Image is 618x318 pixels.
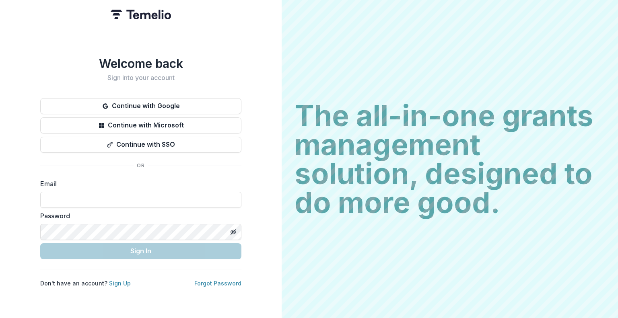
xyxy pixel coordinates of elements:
a: Forgot Password [194,280,241,287]
button: Continue with Google [40,98,241,114]
label: Password [40,211,237,221]
button: Sign In [40,243,241,259]
h1: Welcome back [40,56,241,71]
label: Email [40,179,237,189]
button: Continue with SSO [40,137,241,153]
button: Toggle password visibility [227,226,240,238]
p: Don't have an account? [40,279,131,287]
a: Sign Up [109,280,131,287]
img: Temelio [111,10,171,19]
h2: Sign into your account [40,74,241,82]
button: Continue with Microsoft [40,117,241,133]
